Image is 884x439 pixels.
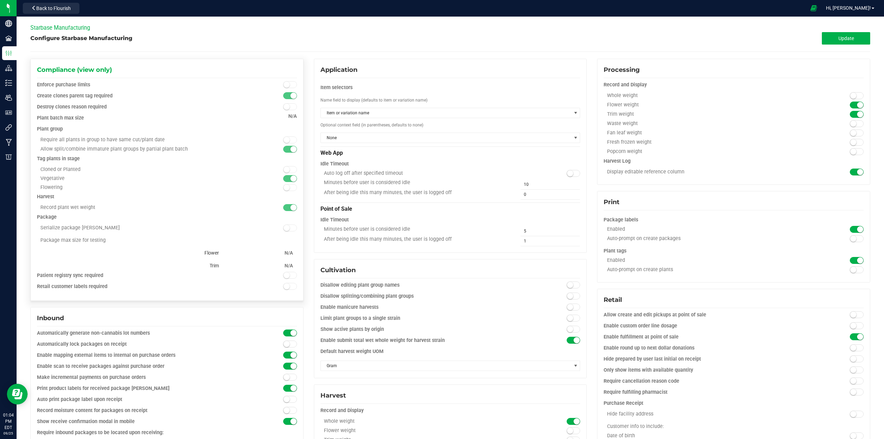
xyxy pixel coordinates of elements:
div: Optional context field (in parentheses, defaults to none) [320,119,580,131]
div: Vegetative [37,175,232,181]
div: Limit plant groups to a single strain [320,315,515,322]
inline-svg: User Roles [5,109,12,116]
div: Trim weight [604,111,798,117]
div: Enable mapping external items to internal on purchase orders [37,352,232,359]
div: After being idle this many minutes, the user is logged off [320,236,515,242]
div: Destroy clones reason required [37,104,232,111]
div: Waste weight [604,121,798,127]
div: Automatically generate non-cannabis lot numbers [37,330,232,337]
inline-svg: Inventory [5,79,12,86]
input: 5 [520,226,580,236]
div: Harvest [320,391,580,400]
div: Package max size for testing [37,234,297,247]
div: Create clones parent tag required [37,93,232,99]
div: Auto-prompt on create packages [604,236,798,242]
div: Date of birth [604,433,798,439]
configuration-section-card: Application [314,207,587,212]
div: Enabled [604,226,798,232]
inline-svg: Billing [5,154,12,161]
div: Idle Timeout [320,158,580,170]
div: Enable submit total wet whole weight for harvest strain [320,337,515,344]
p: 09/25 [3,431,13,436]
configuration-section-card: Print [597,210,870,215]
div: Item selectors [320,82,580,94]
div: Fan leaf weight [604,130,798,136]
div: Require fulfilling pharmacist [604,389,798,396]
div: Retail customer labels required [37,283,232,290]
div: Flower weight [320,428,515,434]
button: Update [822,32,870,45]
span: Hi, [PERSON_NAME]! [826,5,871,11]
div: Enable round up to next dollar donations [604,345,798,352]
div: Idle Timeout [320,214,580,226]
div: Enforce purchase limits [37,82,232,88]
div: Popcorn weight [604,149,798,155]
div: Minutes before user is considered idle [320,226,515,232]
div: Whole weight [604,93,798,99]
div: Compliance (view only) [37,65,297,75]
div: Plant group [37,126,297,133]
inline-svg: Users [5,94,12,101]
div: Require inbound packages to be located upon receiving: [37,429,297,436]
div: Default harvest weight UOM [320,348,580,355]
div: Enable manicure harvests [320,304,515,311]
input: 0 [520,190,580,199]
iframe: Resource center [7,384,28,404]
inline-svg: Integrations [5,124,12,131]
div: Allow split/combine immature plant groups by partial plant batch [37,146,232,152]
div: Application [320,65,580,75]
configuration-section-card: Compliance (view only) [30,215,304,220]
div: Show receive confirmation modal in mobile [37,418,232,425]
div: Fresh frozen weight [604,139,798,145]
div: Make incremental payments on purchase orders [37,374,232,381]
div: Only show items with available quantity [604,367,798,374]
inline-svg: Facilities [5,35,12,42]
div: Show active plants by origin [320,326,515,333]
div: Enable scan to receive packages against purchase order [37,363,232,370]
inline-svg: Distribution [5,65,12,71]
div: Enable custom order line dosage [604,323,798,330]
div: Package [37,214,297,221]
div: Point of Sale [320,202,580,214]
div: Disallow splitting/combining plant groups [320,293,515,300]
div: Flowering [37,184,232,190]
div: Name field to display (defaults to item or variation name) [320,94,580,106]
inline-svg: Configuration [5,50,12,57]
span: None [321,133,571,143]
input: 1 [520,236,580,246]
div: N/A [282,247,293,259]
configuration-section-card: Retail [597,401,870,406]
div: N/A [282,259,293,272]
button: Back to Flourish [23,3,79,14]
div: Cultivation [320,266,580,275]
div: Record and Display [320,407,580,414]
div: Retail [604,295,864,305]
div: Web App [320,146,580,158]
span: Back to Flourish [36,6,71,11]
div: Auto print package label upon receipt [37,396,232,403]
div: Serialize package [PERSON_NAME] [37,225,232,231]
div: Trim [37,259,219,272]
div: Cloned or Planted [37,166,232,172]
div: Enable fulfillment at point of sale [604,334,798,341]
div: Automatically lock packages on receipt [37,341,232,348]
div: Hide facility address [604,411,798,417]
input: 10 [520,180,580,189]
span: Item or variation name [321,108,571,118]
div: Print product labels for received package [PERSON_NAME] [37,385,232,392]
div: Harvest [37,193,297,200]
configuration-section-card: Cultivation [314,363,587,368]
span: Open Ecommerce Menu [806,1,821,15]
div: Record plant wet weight [37,204,232,211]
div: Disallow editing plant group names [320,282,515,289]
span: Update [838,36,854,41]
div: Require cancellation reason code [604,378,798,385]
div: Inbound [37,314,297,323]
div: Display editable reference column [604,169,798,175]
span: Gram [321,361,571,371]
span: Starbase Manufacturing [30,25,90,31]
div: Hide prepared by user last initial on receipt [604,356,798,363]
configuration-section-card: Processing [597,159,870,164]
div: Print [604,198,864,207]
div: Auto log off after specified timeout [320,170,515,176]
